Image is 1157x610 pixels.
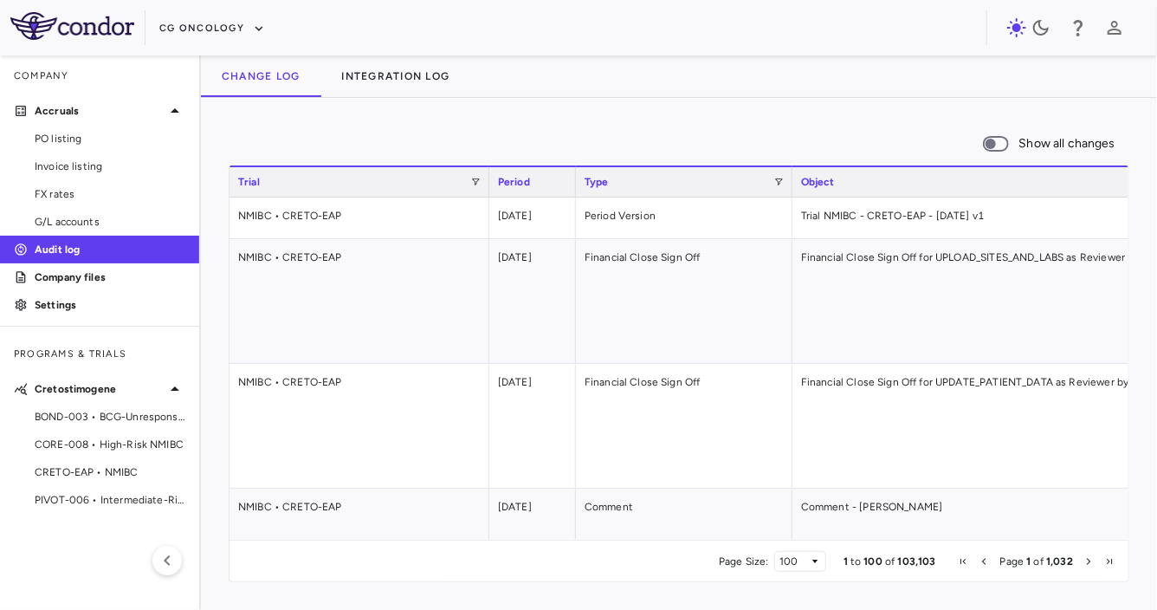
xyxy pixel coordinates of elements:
[229,198,489,238] div: NMIBC • CRETO-EAP
[719,555,769,568] div: Page Size:
[35,464,185,480] span: CRETO-EAP • NMIBC
[850,555,861,568] span: to
[159,15,265,42] button: CG Oncology
[489,198,576,238] div: [DATE]
[576,198,792,238] div: Period Version
[489,364,576,488] div: [DATE]
[959,556,969,567] div: First Page
[844,555,848,568] span: 1
[35,269,185,285] p: Company files
[1019,134,1115,153] span: Show all changes
[35,186,185,202] span: FX rates
[576,239,792,363] div: Financial Close Sign Off
[489,239,576,363] div: [DATE]
[1083,556,1094,567] div: Next Page
[1034,555,1044,568] span: of
[35,159,185,174] span: Invoice listing
[1104,556,1115,567] div: Last Page
[238,176,260,188] span: Trial
[35,492,185,508] span: PIVOT-006 • Intermediate-Risk NMIBC
[35,103,165,119] p: Accruals
[35,214,185,230] span: G/L accounts
[1000,555,1024,568] span: Page
[35,242,185,257] p: Audit log
[35,437,185,452] span: CORE-008 • High-Risk NMIBC
[585,176,609,188] span: Type
[898,555,936,568] span: 103,103
[1046,555,1073,568] span: 1,032
[864,555,882,568] span: 100
[774,551,826,572] div: Page Size
[35,409,185,425] span: BOND-003 • BCG-Unresponsive, High-Risk NMIBC
[576,364,792,488] div: Financial Close Sign Off
[201,55,321,97] button: Change log
[35,381,165,397] p: Cretostimogene
[979,556,990,567] div: Previous Page
[35,297,185,313] p: Settings
[229,364,489,488] div: NMIBC • CRETO-EAP
[1026,555,1031,568] span: 1
[885,555,895,568] span: of
[229,239,489,363] div: NMIBC • CRETO-EAP
[779,555,810,568] div: 100
[35,131,185,146] span: PO listing
[801,176,835,188] span: Object
[10,12,134,40] img: logo-full-SnFGN8VE.png
[321,55,471,97] button: Integration log
[498,176,530,188] span: Period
